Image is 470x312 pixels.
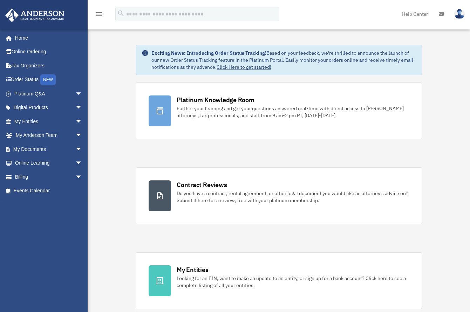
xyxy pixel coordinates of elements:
[5,31,89,45] a: Home
[5,142,93,156] a: My Documentsarrow_drop_down
[151,50,266,56] strong: Exciting News: Introducing Order Status Tracking!
[5,45,93,59] a: Online Ordering
[5,128,93,142] a: My Anderson Teamarrow_drop_down
[3,8,67,22] img: Anderson Advisors Platinum Portal
[75,170,89,184] span: arrow_drop_down
[5,114,93,128] a: My Entitiesarrow_drop_down
[5,87,93,101] a: Platinum Q&Aarrow_drop_down
[75,87,89,101] span: arrow_drop_down
[136,82,422,139] a: Platinum Knowledge Room Further your learning and get your questions answered real-time with dire...
[75,142,89,157] span: arrow_drop_down
[75,128,89,143] span: arrow_drop_down
[177,265,208,274] div: My Entities
[5,59,93,73] a: Tax Organizers
[5,156,93,170] a: Online Learningarrow_drop_down
[5,101,93,115] a: Digital Productsarrow_drop_down
[5,170,93,184] a: Billingarrow_drop_down
[117,9,125,17] i: search
[5,184,93,198] a: Events Calendar
[454,9,465,19] img: User Pic
[95,12,103,18] a: menu
[136,167,422,224] a: Contract Reviews Do you have a contract, rental agreement, or other legal document you would like...
[40,74,56,85] div: NEW
[177,180,227,189] div: Contract Reviews
[177,105,409,119] div: Further your learning and get your questions answered real-time with direct access to [PERSON_NAM...
[75,156,89,171] span: arrow_drop_down
[217,64,271,70] a: Click Here to get started!
[75,114,89,129] span: arrow_drop_down
[177,95,254,104] div: Platinum Knowledge Room
[136,252,422,309] a: My Entities Looking for an EIN, want to make an update to an entity, or sign up for a bank accoun...
[151,49,416,71] div: Based on your feedback, we're thrilled to announce the launch of our new Order Status Tracking fe...
[75,101,89,115] span: arrow_drop_down
[177,275,409,289] div: Looking for an EIN, want to make an update to an entity, or sign up for a bank account? Click her...
[95,10,103,18] i: menu
[5,73,93,87] a: Order StatusNEW
[177,190,409,204] div: Do you have a contract, rental agreement, or other legal document you would like an attorney's ad...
